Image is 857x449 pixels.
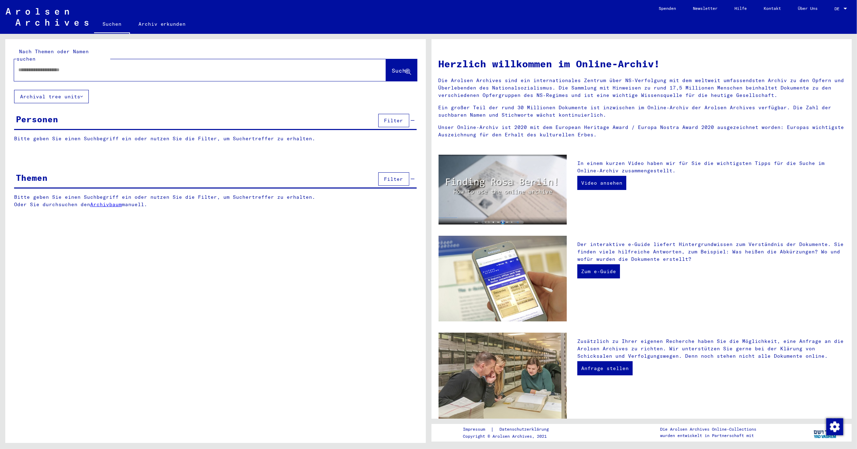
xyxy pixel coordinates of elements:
span: Filter [384,176,403,182]
button: Suche [386,59,417,81]
img: video.jpg [439,155,567,224]
span: DE [834,6,842,11]
p: Die Arolsen Archives Online-Collections [660,426,756,432]
p: Unser Online-Archiv ist 2020 mit dem European Heritage Award / Europa Nostra Award 2020 ausgezeic... [439,124,845,139]
p: In einem kurzen Video haben wir für Sie die wichtigsten Tipps für die Suche im Online-Archiv zusa... [577,160,845,174]
p: Der interaktive e-Guide liefert Hintergrundwissen zum Verständnis der Dokumente. Sie finden viele... [577,241,845,263]
img: Arolsen_neg.svg [6,8,88,26]
p: Bitte geben Sie einen Suchbegriff ein oder nutzen Sie die Filter, um Suchertreffer zu erhalten. O... [14,193,417,208]
p: Copyright © Arolsen Archives, 2021 [463,433,557,439]
a: Anfrage stellen [577,361,633,375]
p: Die Arolsen Archives sind ein internationales Zentrum über NS-Verfolgung mit dem weltweit umfasse... [439,77,845,99]
a: Archivbaum [90,201,122,208]
span: Suche [392,67,410,74]
img: inquiries.jpg [439,333,567,418]
span: Filter [384,117,403,124]
div: | [463,426,557,433]
h1: Herzlich willkommen im Online-Archiv! [439,56,845,71]
div: Themen [16,171,48,184]
a: Video ansehen [577,176,626,190]
a: Zum e-Guide [577,264,620,278]
img: eguide.jpg [439,236,567,321]
div: Personen [16,113,58,125]
p: wurden entwickelt in Partnerschaft mit [660,432,756,439]
img: yv_logo.png [812,424,839,441]
p: Bitte geben Sie einen Suchbegriff ein oder nutzen Sie die Filter, um Suchertreffer zu erhalten. [14,135,417,142]
p: Ein großer Teil der rund 30 Millionen Dokumente ist inzwischen im Online-Archiv der Arolsen Archi... [439,104,845,119]
a: Suchen [94,16,130,34]
a: Archiv erkunden [130,16,194,32]
p: Zusätzlich zu Ihrer eigenen Recherche haben Sie die Möglichkeit, eine Anfrage an die Arolsen Arch... [577,338,845,360]
a: Impressum [463,426,491,433]
mat-label: Nach Themen oder Namen suchen [17,48,89,62]
button: Filter [378,172,409,186]
button: Archival tree units [14,90,89,103]
button: Filter [378,114,409,127]
a: Datenschutzerklärung [494,426,557,433]
img: Zustimmung ändern [826,418,843,435]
